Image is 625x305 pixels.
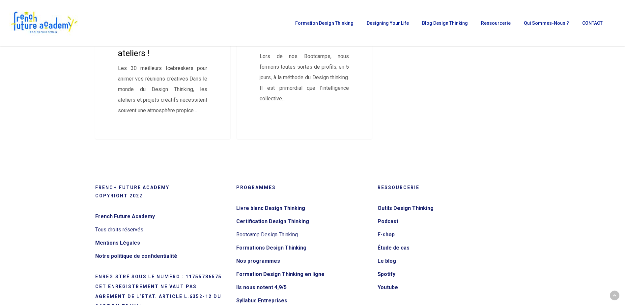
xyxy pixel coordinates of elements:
[95,251,228,261] a: Notre politique de confidentialité
[236,256,369,266] a: Nos programmes
[378,203,510,214] a: Outils Design Thinking
[422,20,468,26] span: Blog Design Thinking
[236,282,369,293] a: Ils nous notent 4,9/5
[95,223,228,236] li: Tous droits réservés
[378,282,510,293] a: Youtube
[378,184,510,192] h5: Ressourcerie
[236,216,369,227] a: Certification Design Thinking
[378,243,510,253] a: Étude de cas
[378,216,510,227] a: Podcast
[95,238,228,248] a: Mentions Légales
[292,21,357,25] a: Formation Design Thinking
[579,21,606,25] a: CONTACT
[236,184,369,192] h5: Programmes
[95,184,228,200] h5: French Future Academy Copyright 2022
[378,269,510,280] a: Spotify
[378,256,510,266] a: Le blog
[236,243,369,253] a: Formations Design Thinking
[378,229,510,240] a: E-shop
[481,20,511,26] span: Ressourcerie
[236,228,369,241] li: Bootcamp Design Thinking
[582,20,603,26] span: CONTACT
[236,269,369,280] a: Formation Design Thinking en ligne
[236,203,369,214] a: Livre blanc Design Thinking
[95,211,228,222] a: French Future Academy
[363,21,412,25] a: Designing Your Life
[521,21,572,25] a: Qui sommes-nous ?
[419,21,471,25] a: Blog Design Thinking
[367,20,409,26] span: Designing Your Life
[9,10,79,36] img: French Future Academy
[524,20,569,26] span: Qui sommes-nous ?
[295,20,354,26] span: Formation Design Thinking
[478,21,514,25] a: Ressourcerie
